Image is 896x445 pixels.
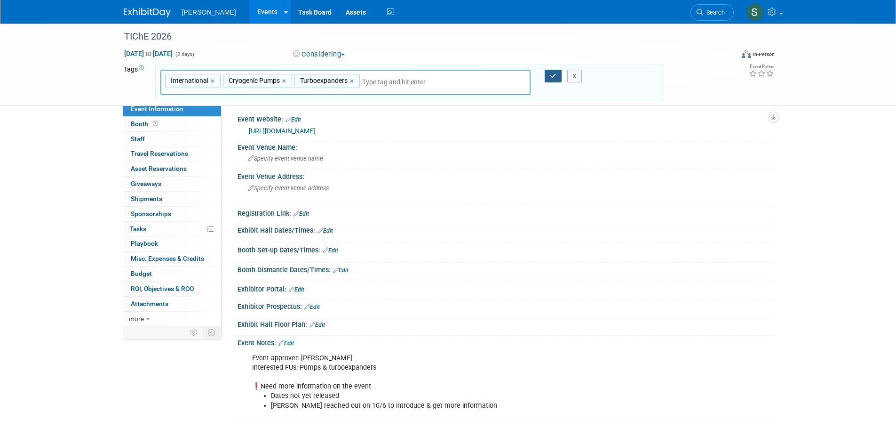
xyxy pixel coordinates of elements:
[238,170,773,181] div: Event Venue Address:
[186,326,202,339] td: Personalize Event Tab Strip
[271,391,664,401] li: Dates not yet released
[129,315,144,323] span: more
[290,49,349,59] button: Considering
[238,317,773,330] div: Exhibit Hall Floor Plan:
[131,120,160,128] span: Booth
[238,243,773,255] div: Booth Set-up Dates/Times:
[333,267,349,274] a: Edit
[238,282,773,294] div: Exhibitor Portal:
[211,76,217,87] a: ×
[238,223,773,235] div: Exhibit Hall Dates/Times:
[123,297,221,311] a: Attachments
[248,185,329,192] span: Specify event venue address
[304,304,320,310] a: Edit
[746,3,764,21] img: Skye Tuinei
[169,76,208,85] span: International
[567,70,582,83] button: X
[123,251,221,266] a: Misc. Expenses & Credits
[271,401,664,411] li: [PERSON_NAME] reached out on 10/6 to introduce & get more information
[249,127,315,135] a: [URL][DOMAIN_NAME]
[131,300,168,307] span: Attachments
[323,247,338,254] a: Edit
[131,255,204,262] span: Misc. Expenses & Credits
[289,286,304,293] a: Edit
[278,340,294,347] a: Edit
[131,105,183,113] span: Event Information
[131,150,188,157] span: Travel Reservations
[285,116,301,123] a: Edit
[151,120,160,127] span: Booth not reserved yet
[131,285,194,292] span: ROI, Objectives & ROO
[248,155,323,162] span: Specify event venue name
[123,236,221,251] a: Playbook
[182,8,236,16] span: [PERSON_NAME]
[317,227,333,234] a: Edit
[123,177,221,191] a: Giveaways
[123,162,221,176] a: Asset Reservations
[174,51,194,57] span: (2 days)
[123,146,221,161] a: Travel Reservations
[227,76,280,85] span: Cryogenic Pumps
[123,192,221,206] a: Shipments
[202,326,221,339] td: Toggle Event Tabs
[131,135,145,143] span: Staff
[123,207,221,221] a: Sponsorships
[753,51,775,58] div: In-Person
[131,195,162,202] span: Shipments
[124,8,171,17] img: ExhibitDay
[238,140,773,152] div: Event Venue Name:
[298,76,348,85] span: Turboexpanders
[123,267,221,281] a: Budget
[131,180,161,187] span: Giveaways
[362,77,494,87] input: Type tag and hit enter
[238,206,773,218] div: Registration Link:
[130,225,146,233] span: Tasks
[123,132,221,146] a: Staff
[690,4,734,21] a: Search
[309,322,325,328] a: Edit
[749,65,774,69] div: Event Rating
[678,49,775,63] div: Event Format
[238,299,773,312] div: Exhibitor Prospectus:
[123,102,221,116] a: Event Information
[293,210,309,217] a: Edit
[123,312,221,326] a: more
[121,28,720,45] div: TIChE 2026
[350,76,356,87] a: ×
[131,210,171,218] span: Sponsorships
[282,76,288,87] a: ×
[238,336,773,348] div: Event Notes:
[742,50,751,58] img: Format-Inperson.png
[238,112,773,124] div: Event Website:
[124,65,147,101] td: Tags
[123,282,221,296] a: ROI, Objectives & ROO
[123,117,221,131] a: Booth
[124,49,173,58] span: [DATE] [DATE]
[246,349,669,415] div: Event approver: [PERSON_NAME] Interested FUs: Pumps & turboexpanders ❗Need more information on th...
[703,9,725,16] span: Search
[131,240,158,247] span: Playbook
[238,263,773,275] div: Booth Dismantle Dates/Times:
[131,165,187,172] span: Asset Reservations
[123,222,221,236] a: Tasks
[144,50,153,57] span: to
[131,270,152,277] span: Budget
